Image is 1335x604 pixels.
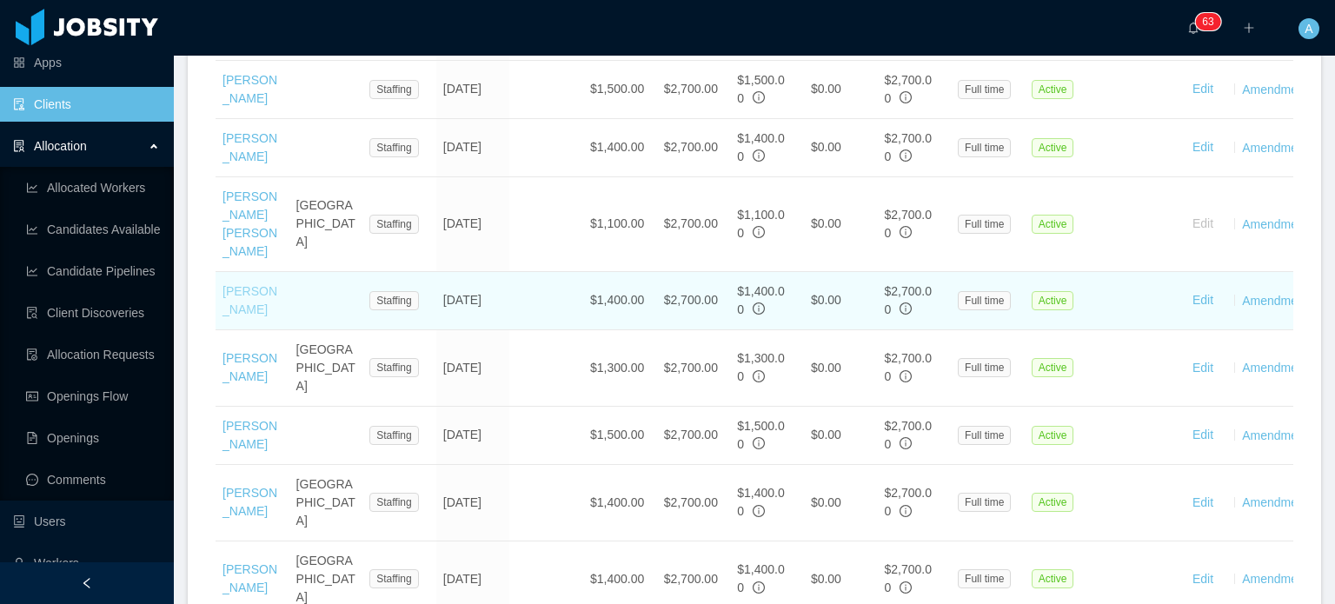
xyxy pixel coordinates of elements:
[436,119,510,177] td: [DATE]
[900,581,912,594] span: info-circle
[1242,216,1313,230] a: Amendments
[1032,493,1074,512] span: Active
[657,61,731,119] td: $2,700.00
[1192,140,1213,154] a: Edit
[811,428,841,441] span: $0.00
[811,495,841,509] span: $0.00
[13,504,160,539] a: icon: robotUsers
[369,358,418,377] span: Staffing
[436,177,510,272] td: [DATE]
[1242,293,1313,307] a: Amendments
[26,337,160,372] a: icon: file-doneAllocation Requests
[1208,13,1214,30] p: 3
[884,351,932,383] span: $2,700.00
[958,215,1011,234] span: Full time
[1242,572,1313,586] a: Amendments
[26,379,160,414] a: icon: idcardOpenings Flow
[737,351,785,383] span: $1,300.00
[436,61,510,119] td: [DATE]
[753,302,765,315] span: info-circle
[657,465,731,541] td: $2,700.00
[900,437,912,449] span: info-circle
[583,407,657,465] td: $1,500.00
[436,272,510,330] td: [DATE]
[1242,140,1313,154] a: Amendments
[811,216,841,230] span: $0.00
[26,254,160,289] a: icon: line-chartCandidate Pipelines
[289,177,363,272] td: [GEOGRAPHIC_DATA]
[753,505,765,517] span: info-circle
[811,361,841,375] span: $0.00
[737,562,785,594] span: $1,400.00
[583,177,657,272] td: $1,100.00
[811,293,841,307] span: $0.00
[900,505,912,517] span: info-circle
[26,421,160,455] a: icon: file-textOpenings
[884,284,932,316] span: $2,700.00
[884,73,932,105] span: $2,700.00
[369,493,418,512] span: Staffing
[811,572,841,586] span: $0.00
[1179,76,1227,103] button: Edit
[1179,210,1227,238] button: Edit
[26,212,160,247] a: icon: line-chartCandidates Available
[1179,134,1227,162] button: Edit
[884,131,932,163] span: $2,700.00
[369,215,418,234] span: Staffing
[583,119,657,177] td: $1,400.00
[222,189,277,258] a: [PERSON_NAME] [PERSON_NAME]
[1179,488,1227,516] button: Edit
[26,295,160,330] a: icon: file-searchClient Discoveries
[737,131,785,163] span: $1,400.00
[1187,22,1199,34] i: icon: bell
[1242,361,1313,375] a: Amendments
[657,272,731,330] td: $2,700.00
[958,358,1011,377] span: Full time
[657,407,731,465] td: $2,700.00
[753,149,765,162] span: info-circle
[583,465,657,541] td: $1,400.00
[1179,354,1227,382] button: Edit
[958,493,1011,512] span: Full time
[753,437,765,449] span: info-circle
[753,226,765,238] span: info-circle
[737,208,785,240] span: $1,100.00
[26,170,160,205] a: icon: line-chartAllocated Workers
[1192,82,1213,96] a: Edit
[884,486,932,518] span: $2,700.00
[436,407,510,465] td: [DATE]
[13,546,160,581] a: icon: userWorkers
[1192,572,1213,586] a: Edit
[222,351,277,383] a: [PERSON_NAME]
[753,91,765,103] span: info-circle
[1032,426,1074,445] span: Active
[1179,565,1227,593] button: Edit
[753,581,765,594] span: info-circle
[1179,421,1227,449] button: Edit
[958,138,1011,157] span: Full time
[1243,22,1255,34] i: icon: plus
[289,330,363,407] td: [GEOGRAPHIC_DATA]
[222,73,277,105] a: [PERSON_NAME]
[737,486,785,518] span: $1,400.00
[436,330,510,407] td: [DATE]
[900,370,912,382] span: info-circle
[900,149,912,162] span: info-circle
[222,131,277,163] a: [PERSON_NAME]
[369,80,418,99] span: Staffing
[1032,291,1074,310] span: Active
[26,462,160,497] a: icon: messageComments
[289,465,363,541] td: [GEOGRAPHIC_DATA]
[1032,138,1074,157] span: Active
[583,330,657,407] td: $1,300.00
[811,140,841,154] span: $0.00
[13,87,160,122] a: icon: auditClients
[811,82,841,96] span: $0.00
[369,569,418,588] span: Staffing
[369,426,418,445] span: Staffing
[222,486,277,518] a: [PERSON_NAME]
[436,465,510,541] td: [DATE]
[13,45,160,80] a: icon: appstoreApps
[1032,358,1074,377] span: Active
[657,119,731,177] td: $2,700.00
